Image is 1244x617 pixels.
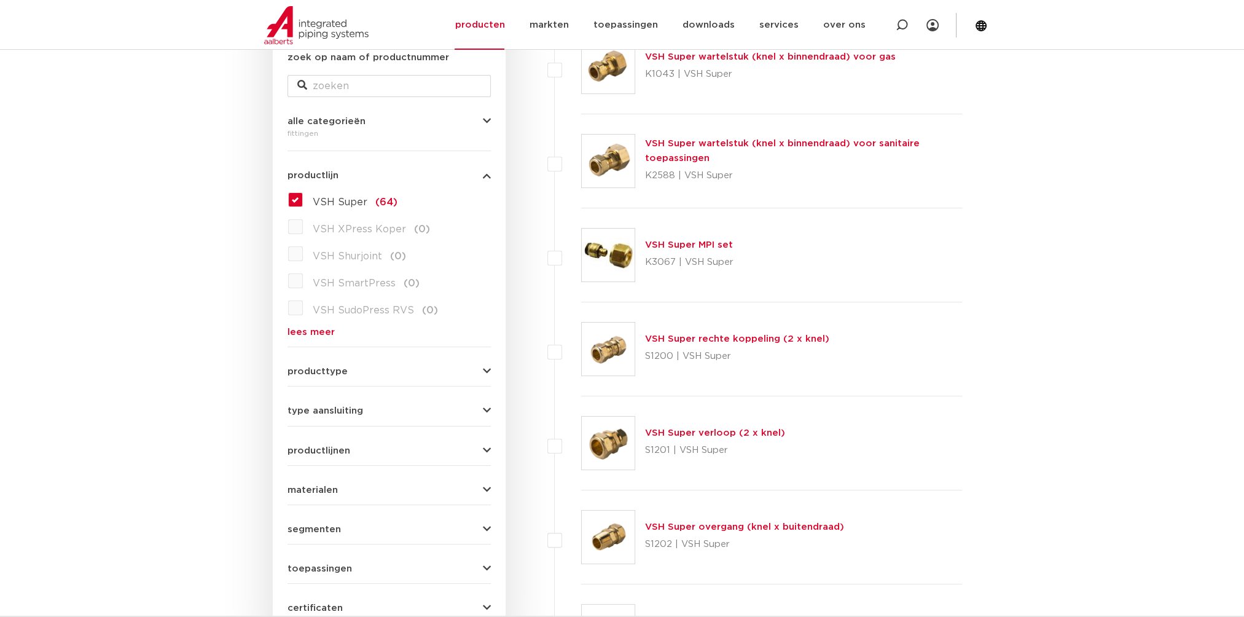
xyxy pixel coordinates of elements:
button: alle categorieën [288,117,491,126]
span: segmenten [288,525,341,534]
button: producttype [288,367,491,376]
img: Thumbnail for VSH Super wartelstuk (knel x binnendraad) voor gas [582,41,635,93]
p: S1202 | VSH Super [645,535,844,554]
span: (0) [390,251,406,261]
span: VSH SmartPress [313,278,396,288]
img: Thumbnail for VSH Super verloop (2 x knel) [582,417,635,470]
div: fittingen [288,126,491,141]
span: VSH Shurjoint [313,251,382,261]
button: type aansluiting [288,406,491,415]
span: materialen [288,485,338,495]
span: VSH Super [313,197,367,207]
a: VSH Super wartelstuk (knel x binnendraad) voor gas [645,52,896,61]
span: (64) [375,197,397,207]
a: VSH Super overgang (knel x buitendraad) [645,522,844,532]
span: (0) [422,305,438,315]
button: segmenten [288,525,491,534]
button: productlijnen [288,446,491,455]
p: K3067 | VSH Super [645,253,733,272]
button: toepassingen [288,564,491,573]
input: zoeken [288,75,491,97]
span: VSH XPress Koper [313,224,406,234]
a: VSH Super verloop (2 x knel) [645,428,785,438]
a: VSH Super wartelstuk (knel x binnendraad) voor sanitaire toepassingen [645,139,920,163]
span: productlijn [288,171,338,180]
img: Thumbnail for VSH Super MPI set [582,229,635,281]
span: producttype [288,367,348,376]
img: Thumbnail for VSH Super rechte koppeling (2 x knel) [582,323,635,375]
a: VSH Super MPI set [645,240,733,250]
button: productlijn [288,171,491,180]
label: zoek op naam of productnummer [288,50,449,65]
span: certificaten [288,603,343,613]
button: materialen [288,485,491,495]
span: (0) [414,224,430,234]
p: K1043 | VSH Super [645,65,896,84]
a: lees meer [288,328,491,337]
button: certificaten [288,603,491,613]
span: toepassingen [288,564,352,573]
a: VSH Super rechte koppeling (2 x knel) [645,334,829,344]
img: Thumbnail for VSH Super overgang (knel x buitendraad) [582,511,635,564]
img: Thumbnail for VSH Super wartelstuk (knel x binnendraad) voor sanitaire toepassingen [582,135,635,187]
span: VSH SudoPress RVS [313,305,414,315]
span: type aansluiting [288,406,363,415]
p: S1201 | VSH Super [645,441,785,460]
p: S1200 | VSH Super [645,347,829,366]
span: productlijnen [288,446,350,455]
p: K2588 | VSH Super [645,166,963,186]
span: (0) [404,278,420,288]
span: alle categorieën [288,117,366,126]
